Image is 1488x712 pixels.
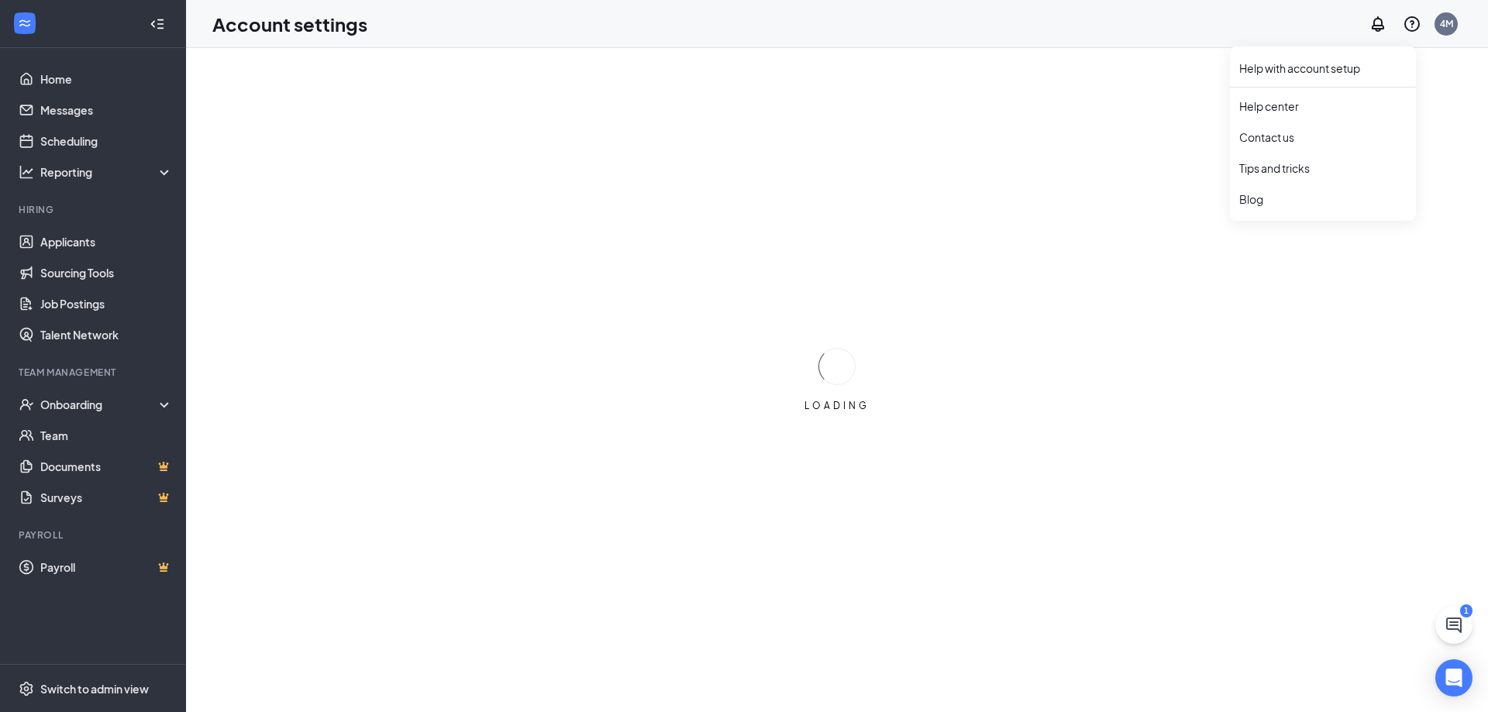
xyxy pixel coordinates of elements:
svg: Settings [19,681,34,697]
div: LOADING [798,399,876,412]
div: Hiring [19,203,170,216]
a: Talent Network [40,319,173,350]
div: Payroll [19,528,170,542]
svg: WorkstreamLogo [17,15,33,31]
svg: Notifications [1369,15,1387,33]
a: Tips and tricks [1239,160,1407,176]
a: Sourcing Tools [40,257,173,288]
a: Help with account setup [1239,60,1407,76]
a: Home [40,64,173,95]
a: Blog [1239,191,1407,207]
div: Onboarding [40,397,160,412]
svg: ChatActive [1445,616,1463,635]
a: DocumentsCrown [40,451,173,482]
h1: Account settings [212,11,367,37]
div: Team Management [19,366,170,379]
a: Messages [40,95,173,126]
div: Switch to admin view [40,681,149,697]
a: Team [40,420,173,451]
a: Applicants [40,226,173,257]
div: Contact us [1239,129,1407,145]
a: Help center [1239,98,1407,114]
svg: UserCheck [19,397,34,412]
a: PayrollCrown [40,552,173,583]
button: ChatActive [1435,607,1472,644]
div: 1 [1460,604,1472,617]
div: Open Intercom Messenger [1435,659,1472,697]
div: 4M [1440,17,1453,30]
div: Reporting [40,164,174,180]
a: Scheduling [40,126,173,157]
svg: Collapse [150,16,165,32]
a: SurveysCrown [40,482,173,513]
svg: QuestionInfo [1403,15,1421,33]
svg: Analysis [19,164,34,180]
a: Job Postings [40,288,173,319]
